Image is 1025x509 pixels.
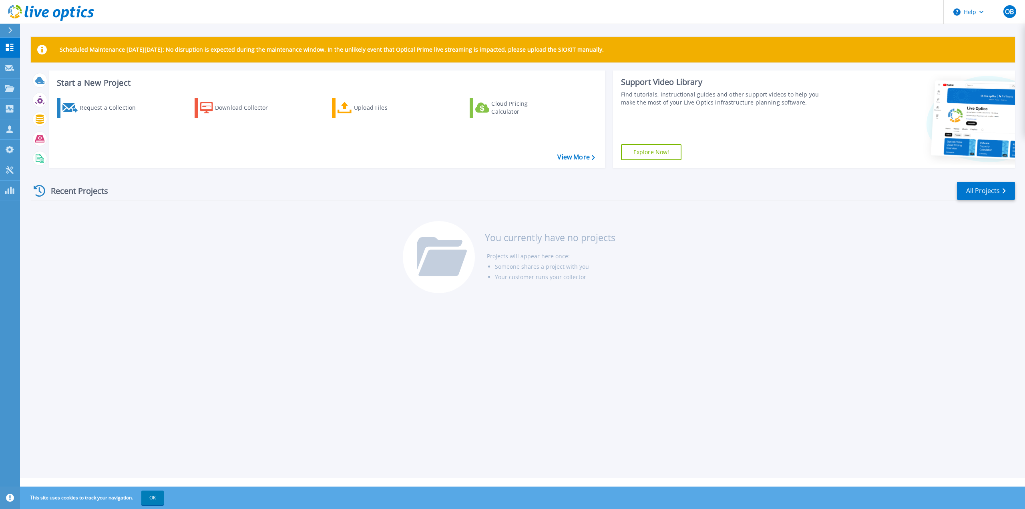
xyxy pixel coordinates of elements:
[491,100,555,116] div: Cloud Pricing Calculator
[487,251,615,262] li: Projects will appear here once:
[621,144,682,160] a: Explore Now!
[495,262,615,272] li: Someone shares a project with you
[485,233,615,242] h3: You currently have no projects
[957,182,1015,200] a: All Projects
[1005,8,1014,15] span: OB
[621,77,829,87] div: Support Video Library
[557,153,595,161] a: View More
[470,98,559,118] a: Cloud Pricing Calculator
[80,100,144,116] div: Request a Collection
[332,98,421,118] a: Upload Files
[141,491,164,505] button: OK
[215,100,279,116] div: Download Collector
[31,181,119,201] div: Recent Projects
[195,98,284,118] a: Download Collector
[57,98,146,118] a: Request a Collection
[621,91,829,107] div: Find tutorials, instructional guides and other support videos to help you make the most of your L...
[60,46,604,53] p: Scheduled Maintenance [DATE][DATE]: No disruption is expected during the maintenance window. In t...
[22,491,164,505] span: This site uses cookies to track your navigation.
[57,78,595,87] h3: Start a New Project
[495,272,615,282] li: Your customer runs your collector
[354,100,418,116] div: Upload Files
